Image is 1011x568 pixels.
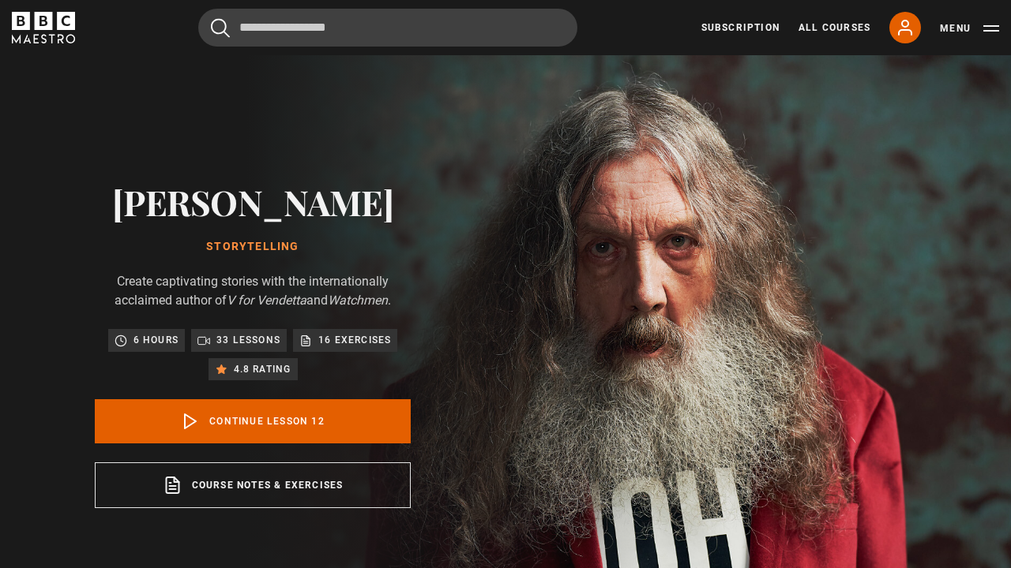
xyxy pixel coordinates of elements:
svg: BBC Maestro [12,12,75,43]
a: Continue lesson 12 [95,399,411,443]
i: V for Vendetta [227,293,306,308]
button: Submit the search query [211,18,230,38]
p: Create captivating stories with the internationally acclaimed author of and . [95,272,411,310]
p: 16 exercises [318,332,391,348]
button: Toggle navigation [940,21,999,36]
h1: Storytelling [95,241,411,253]
p: 4.8 rating [234,361,291,377]
a: All Courses [799,21,870,35]
h2: [PERSON_NAME] [95,181,411,222]
i: Watchmen [328,293,388,308]
a: Course notes & exercises [95,462,411,508]
input: Search [198,9,577,47]
a: Subscription [701,21,780,35]
p: 33 lessons [216,332,280,348]
p: 6 hours [133,332,179,348]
